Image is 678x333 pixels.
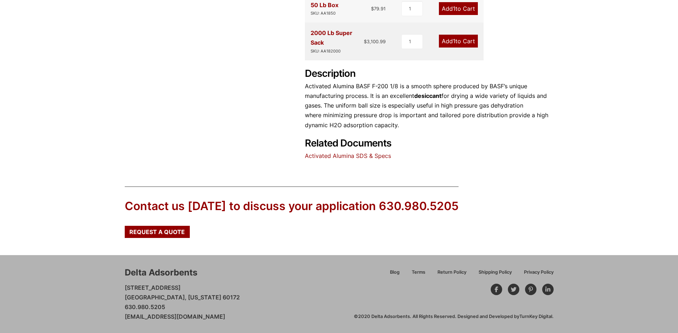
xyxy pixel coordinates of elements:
div: Delta Adsorbents [125,267,197,279]
span: $ [364,39,367,44]
div: Contact us [DATE] to discuss your application 630.980.5205 [125,198,459,214]
a: Privacy Policy [518,268,554,281]
span: Blog [390,270,400,275]
span: $ [371,6,374,11]
bdi: 3,100.99 [364,39,386,44]
a: Add1to Cart [439,2,478,15]
h2: Description [305,68,554,80]
span: 1 [453,5,455,12]
a: Request a Quote [125,226,190,238]
p: Activated Alumina BASF F-200 1/8 is a smooth sphere produced by BASF’s unique manufacturing proce... [305,81,554,130]
a: TurnKey Digital [519,314,552,319]
a: [EMAIL_ADDRESS][DOMAIN_NAME] [125,313,225,320]
div: ©2020 Delta Adsorbents. All Rights Reserved. Designed and Developed by . [354,313,554,320]
span: Privacy Policy [524,270,554,275]
a: Return Policy [431,268,472,281]
a: Terms [406,268,431,281]
span: Terms [412,270,425,275]
span: 1 [453,38,455,45]
bdi: 79.91 [371,6,386,11]
a: Activated Alumina SDS & Specs [305,152,391,159]
a: Blog [384,268,406,281]
p: [STREET_ADDRESS] [GEOGRAPHIC_DATA], [US_STATE] 60172 630.980.5205 [125,283,240,322]
a: Add1to Cart [439,35,478,48]
span: Request a Quote [129,229,185,235]
div: 50 Lb Box [311,0,338,17]
strong: desiccant [414,92,441,99]
div: SKU: AA1850 [311,10,338,17]
span: Shipping Policy [479,270,512,275]
a: Shipping Policy [472,268,518,281]
span: Return Policy [437,270,466,275]
div: SKU: AA182000 [311,48,364,55]
div: 2000 Lb Super Sack [311,28,364,54]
